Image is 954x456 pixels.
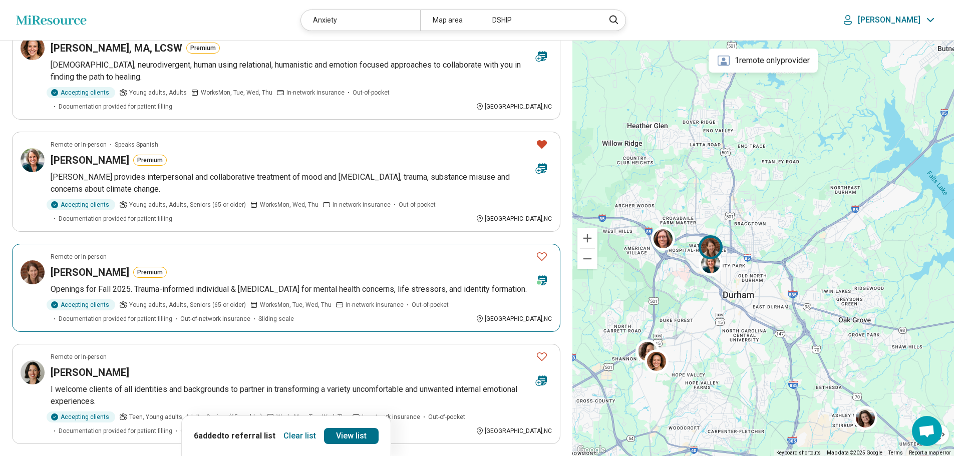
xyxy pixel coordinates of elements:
div: Accepting clients [47,299,115,310]
button: Premium [186,43,220,54]
div: [GEOGRAPHIC_DATA] , NC [476,426,552,435]
span: Young adults, Adults [129,88,187,97]
span: Out-of-pocket [412,300,449,309]
p: Remote or In-person [51,140,107,149]
span: Out-of-pocket [428,412,465,421]
span: Documentation provided for patient filling [59,314,172,323]
button: Favorite [532,134,552,155]
button: Zoom in [577,228,597,248]
span: Map data ©2025 Google [827,450,882,455]
span: Out-of-network insurance [180,314,250,323]
span: In-network insurance [333,200,391,209]
h3: [PERSON_NAME] [51,153,129,167]
button: Favorite [532,346,552,367]
button: Favorite [532,246,552,267]
button: Clear list [279,428,320,444]
span: In-network insurance [362,412,420,421]
span: Documentation provided for patient filling [59,426,172,435]
p: Remote or In-person [51,252,107,261]
p: Remote or In-person [51,352,107,361]
span: Out-of-pocket [353,88,390,97]
span: Sliding scale [258,314,294,323]
span: Speaks Spanish [115,140,158,149]
span: In-network insurance [346,300,404,309]
button: Zoom out [577,249,597,269]
div: Accepting clients [47,411,115,422]
div: [GEOGRAPHIC_DATA] , NC [476,102,552,111]
span: to referral list [221,431,275,440]
div: Anxiety [301,10,420,31]
span: Documentation provided for patient filling [59,102,172,111]
div: Accepting clients [47,199,115,210]
a: View list [324,428,379,444]
a: Report a map error [909,450,951,455]
a: Terms (opens in new tab) [888,450,903,455]
h3: [PERSON_NAME] [51,265,129,279]
p: I welcome clients of all identities and backgrounds to partner in transforming a variety uncomfor... [51,383,552,407]
span: Works Mon, Tue, Wed, Thu [201,88,272,97]
div: Map area [420,10,480,31]
button: Premium [133,267,167,278]
div: Open chat [912,416,942,446]
span: Young adults, Adults, Seniors (65 or older) [129,200,246,209]
span: Documentation provided for patient filling [59,214,172,223]
span: Out-of-pocket [399,200,436,209]
span: Works Mon, Tue, Wed, Thu [260,300,332,309]
span: Teen, Young adults, Adults, Seniors (65 or older) [129,412,262,421]
p: [DEMOGRAPHIC_DATA], neurodivergent, human using relational, humanistic and emotion focused approa... [51,59,552,83]
span: Out-of-network insurance [180,426,250,435]
span: In-network insurance [286,88,345,97]
div: Accepting clients [47,87,115,98]
p: [PERSON_NAME] provides interpersonal and collaborative treatment of mood and [MEDICAL_DATA], trau... [51,171,552,195]
span: Works Mon, Tue, Wed, Thu [276,412,348,421]
div: DSHIP [480,10,598,31]
p: [PERSON_NAME] [858,15,920,25]
div: [GEOGRAPHIC_DATA] , NC [476,214,552,223]
span: Works Mon, Wed, Thu [260,200,319,209]
p: 6 added [194,430,275,442]
h3: [PERSON_NAME] [51,365,129,379]
div: 1 remote only provider [709,49,818,73]
h3: [PERSON_NAME], MA, LCSW [51,41,182,55]
span: Young adults, Adults, Seniors (65 or older) [129,300,246,309]
p: Openings for Fall 2025. Trauma-informed individual & [MEDICAL_DATA] for mental health concerns, l... [51,283,552,295]
div: [GEOGRAPHIC_DATA] , NC [476,314,552,323]
button: Premium [133,155,167,166]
